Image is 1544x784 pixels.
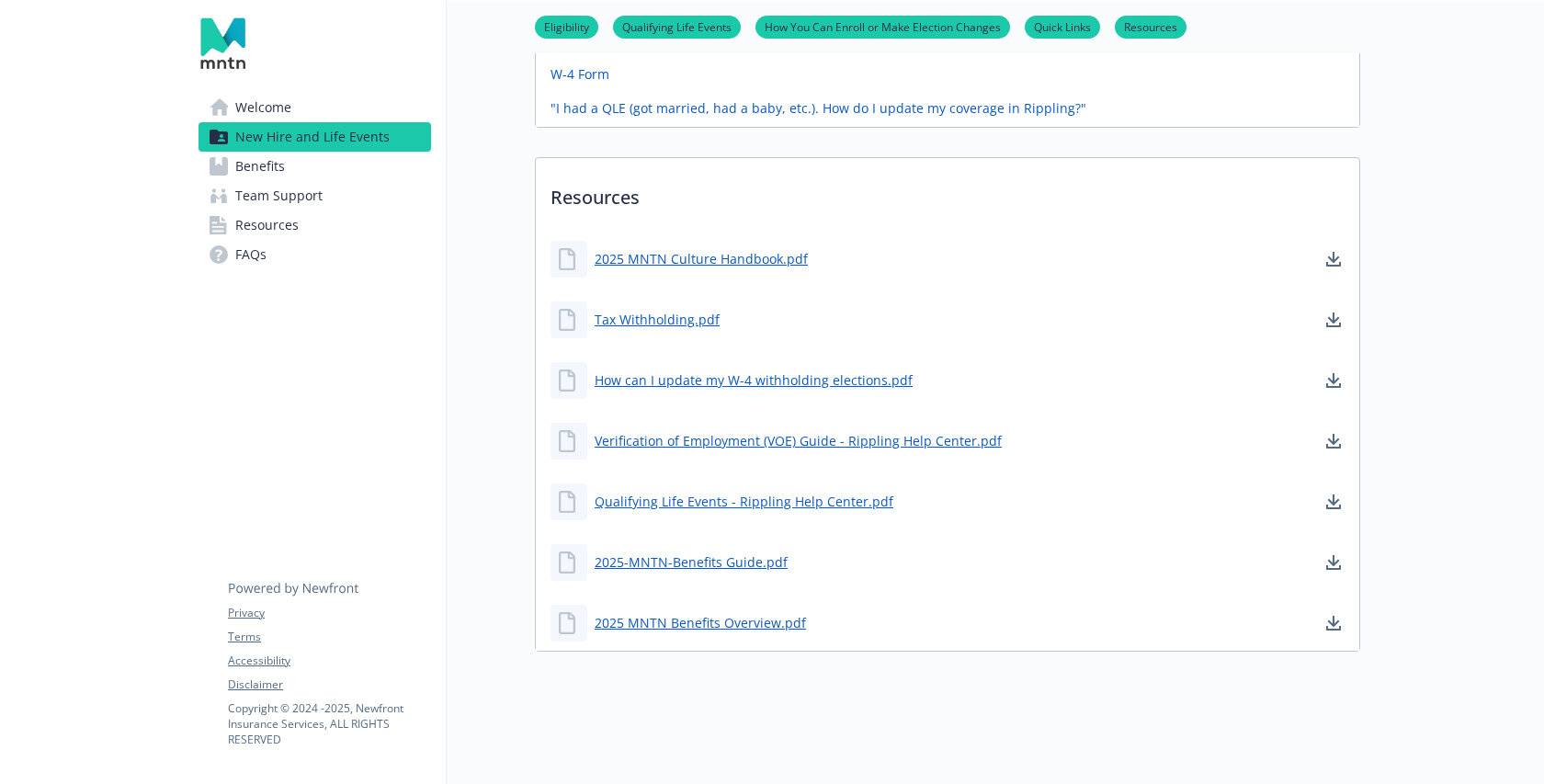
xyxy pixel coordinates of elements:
[235,93,291,122] span: Welcome
[1323,309,1345,331] a: download document
[613,17,741,35] a: Qualifying Life Events
[228,653,430,669] a: Accessibility
[1025,17,1100,35] a: Quick Links
[235,240,267,269] span: FAQs
[228,605,430,621] a: Privacy
[1323,248,1345,270] a: download document
[595,370,913,390] a: How can I update my W-4 withholding elections.pdf
[235,210,299,240] span: Resources
[199,122,431,152] a: New Hire and Life Events
[536,158,1359,226] p: Resources
[235,122,390,152] span: New Hire and Life Events
[235,181,323,210] span: Team Support
[199,240,431,269] a: FAQs
[595,249,808,268] a: 2025 MNTN Culture Handbook.pdf
[228,700,430,747] p: Copyright © 2024 - 2025 , Newfront Insurance Services, ALL RIGHTS RESERVED
[755,17,1010,35] a: How You Can Enroll or Make Election Changes
[1323,430,1345,452] a: download document
[199,152,431,181] a: Benefits
[1115,17,1186,35] a: Resources
[595,552,788,572] a: 2025-MNTN-Benefits Guide.pdf
[199,210,431,240] a: Resources
[595,431,1002,450] a: Verification of Employment (VOE) Guide - Rippling Help Center.pdf
[1323,491,1345,513] a: download document
[1323,612,1345,634] a: download document
[199,93,431,122] a: Welcome
[535,17,598,35] a: Eligibility
[595,310,720,329] a: Tax Withholding.pdf
[551,98,1086,118] a: "I had a QLE (got married, had a baby, etc.). How do I update my coverage in Rippling?"
[199,181,431,210] a: Team Support
[595,613,806,632] a: 2025 MNTN Benefits Overview.pdf
[551,64,609,84] a: W-4 Form
[235,152,285,181] span: Benefits
[1323,369,1345,392] a: download document
[1323,551,1345,574] a: download document
[595,492,893,511] a: Qualifying Life Events - Rippling Help Center.pdf
[228,629,430,645] a: Terms
[228,676,430,693] a: Disclaimer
